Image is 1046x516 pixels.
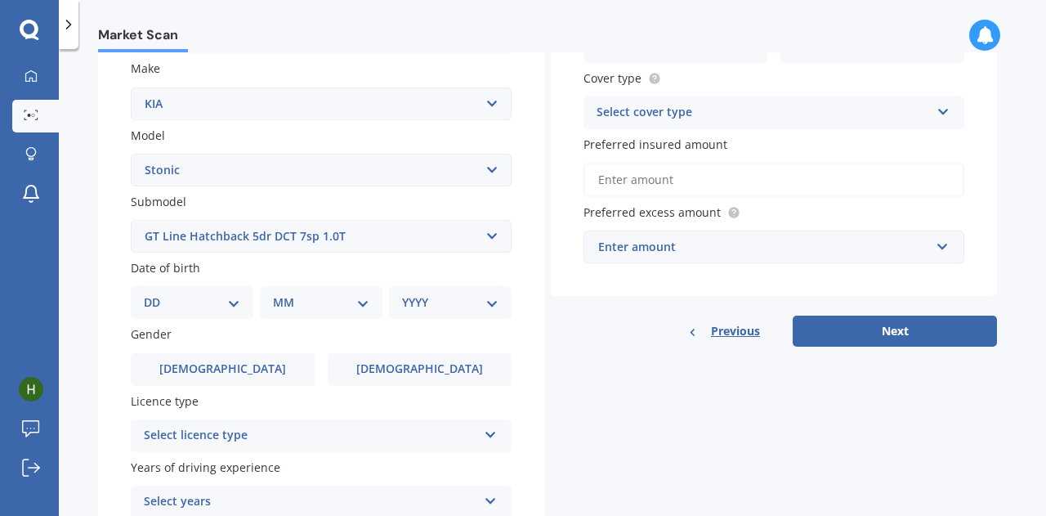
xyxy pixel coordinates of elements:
span: Submodel [131,194,186,209]
span: Model [131,128,165,143]
span: Date of birth [131,260,200,276]
span: No [865,39,881,53]
span: Make [131,61,160,77]
img: ACg8ocICJqV9M1iB-Qe87rtHN5RJjvuo9KUTSWtloAsYhSRmiQs0pA=s96-c [19,377,43,402]
span: Cover type [583,70,641,86]
span: Yes [666,39,685,53]
span: Licence type [131,393,199,409]
button: Next [793,316,997,347]
span: Preferred insured amount [583,137,727,152]
span: Market Scan [98,27,188,49]
div: Select licence type [144,426,477,446]
span: Gender [131,327,172,343]
span: Preferred excess amount [583,204,721,220]
span: [DEMOGRAPHIC_DATA] [159,362,286,376]
div: Enter amount [598,238,930,256]
span: [DEMOGRAPHIC_DATA] [356,362,483,376]
span: Previous [711,319,760,343]
span: Years of driving experience [131,460,280,475]
input: Enter amount [583,163,964,197]
div: Select years [144,492,477,512]
div: Select cover type [597,103,930,123]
